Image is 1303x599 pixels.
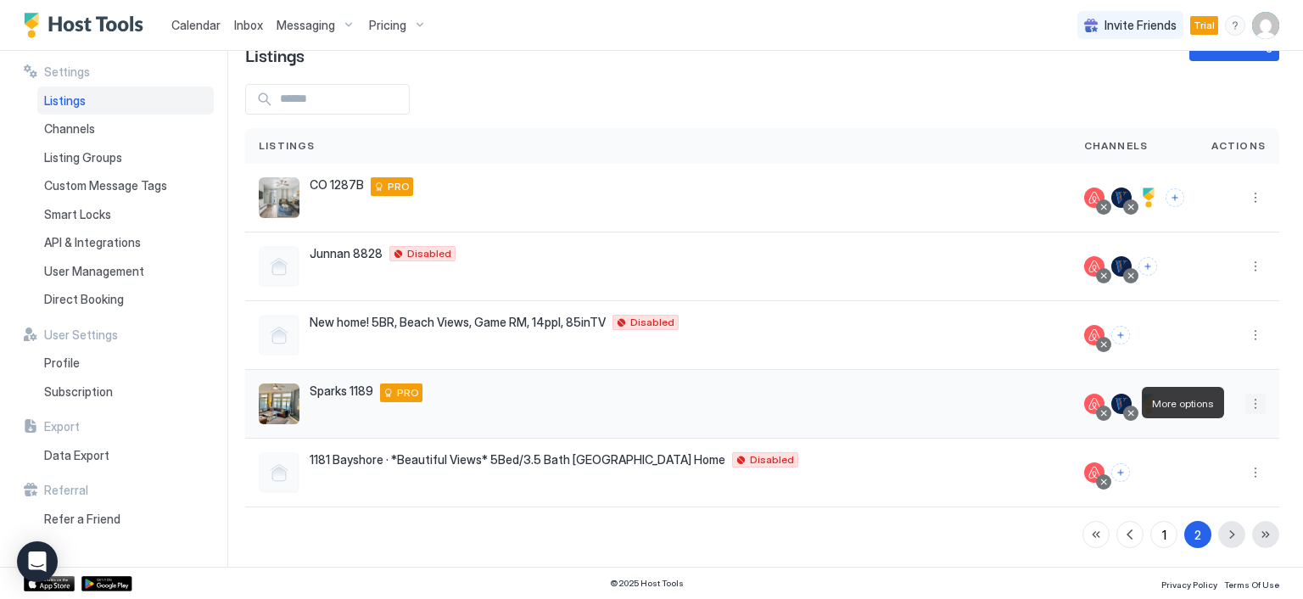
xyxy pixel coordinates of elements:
[44,512,120,527] span: Refer a Friend
[1245,325,1266,345] button: More options
[171,18,221,32] span: Calendar
[44,150,122,165] span: Listing Groups
[44,64,90,80] span: Settings
[44,235,141,250] span: API & Integrations
[1224,579,1279,590] span: Terms Of Use
[1162,526,1166,544] div: 1
[1152,397,1214,410] span: More options
[1245,188,1266,208] button: More options
[1194,18,1215,33] span: Trial
[259,177,299,218] div: listing image
[37,143,214,172] a: Listing Groups
[44,93,86,109] span: Listings
[44,327,118,343] span: User Settings
[273,85,409,114] input: Input Field
[37,171,214,200] a: Custom Message Tags
[610,578,684,589] span: © 2025 Host Tools
[310,177,364,193] span: CO 1287B
[1138,257,1157,276] button: Connect channels
[1252,12,1279,39] div: User profile
[37,228,214,257] a: API & Integrations
[37,87,214,115] a: Listings
[1161,574,1217,592] a: Privacy Policy
[24,13,151,38] a: Host Tools Logo
[44,419,80,434] span: Export
[37,441,214,470] a: Data Export
[171,16,221,34] a: Calendar
[245,42,305,67] span: Listings
[1211,138,1266,154] span: Actions
[1224,574,1279,592] a: Terms Of Use
[388,179,410,194] span: PRO
[1245,462,1266,483] div: menu
[259,383,299,424] div: listing image
[1245,256,1266,277] div: menu
[44,384,113,400] span: Subscription
[37,200,214,229] a: Smart Locks
[37,505,214,534] a: Refer a Friend
[37,349,214,378] a: Profile
[1184,521,1211,548] button: 2
[1245,325,1266,345] div: menu
[310,246,383,261] span: Junnan 8828
[1245,188,1266,208] div: menu
[310,383,373,399] span: Sparks 1189
[1166,188,1184,207] button: Connect channels
[1111,463,1130,482] button: Connect channels
[310,315,606,330] span: New home! 5BR, Beach Views, Game RM, 14ppl, 85inTV
[44,355,80,371] span: Profile
[37,378,214,406] a: Subscription
[234,18,263,32] span: Inbox
[1084,138,1149,154] span: Channels
[277,18,335,33] span: Messaging
[44,178,167,193] span: Custom Message Tags
[44,448,109,463] span: Data Export
[44,292,124,307] span: Direct Booking
[37,285,214,314] a: Direct Booking
[44,121,95,137] span: Channels
[310,452,725,467] span: 1181 Bayshore · *Beautiful Views* 5Bed/3.5 Bath [GEOGRAPHIC_DATA] Home
[44,207,111,222] span: Smart Locks
[37,115,214,143] a: Channels
[1225,15,1245,36] div: menu
[234,16,263,34] a: Inbox
[1245,256,1266,277] button: More options
[369,18,406,33] span: Pricing
[44,483,88,498] span: Referral
[1161,579,1217,590] span: Privacy Policy
[1245,394,1266,414] div: menu
[259,138,316,154] span: Listings
[397,385,419,400] span: PRO
[37,257,214,286] a: User Management
[1194,526,1201,544] div: 2
[44,264,144,279] span: User Management
[17,541,58,582] div: Open Intercom Messenger
[1150,521,1177,548] button: 1
[81,576,132,591] a: Google Play Store
[24,576,75,591] a: App Store
[1111,326,1130,344] button: Connect channels
[1245,462,1266,483] button: More options
[1245,394,1266,414] button: More options
[1104,18,1177,33] span: Invite Friends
